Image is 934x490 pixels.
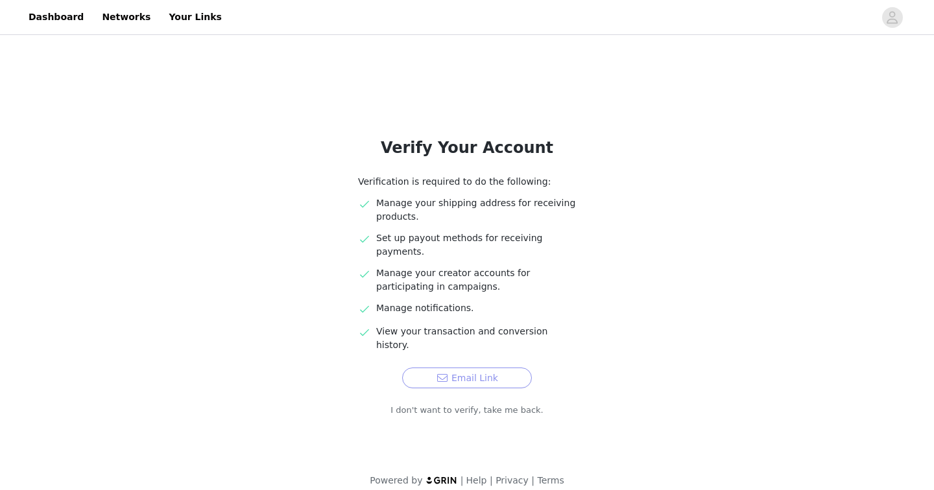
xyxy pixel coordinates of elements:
span: | [490,475,493,485]
a: Privacy [496,475,529,485]
p: Set up payout methods for receiving payments. [376,231,576,259]
a: Dashboard [21,3,91,32]
button: Email Link [402,367,532,388]
span: Powered by [370,475,422,485]
p: Manage notifications. [376,301,576,315]
p: View your transaction and conversion history. [376,325,576,352]
a: Your Links [161,3,230,32]
img: logo [425,476,458,484]
a: Help [466,475,487,485]
a: Terms [537,475,564,485]
p: Manage your shipping address for receiving products. [376,196,576,224]
div: avatar [886,7,898,28]
p: Manage your creator accounts for participating in campaigns. [376,266,576,294]
p: Verification is required to do the following: [358,175,576,189]
span: | [531,475,534,485]
a: I don't want to verify, take me back. [390,404,544,417]
span: | [461,475,464,485]
a: Networks [94,3,158,32]
h1: Verify Your Account [327,136,607,159]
